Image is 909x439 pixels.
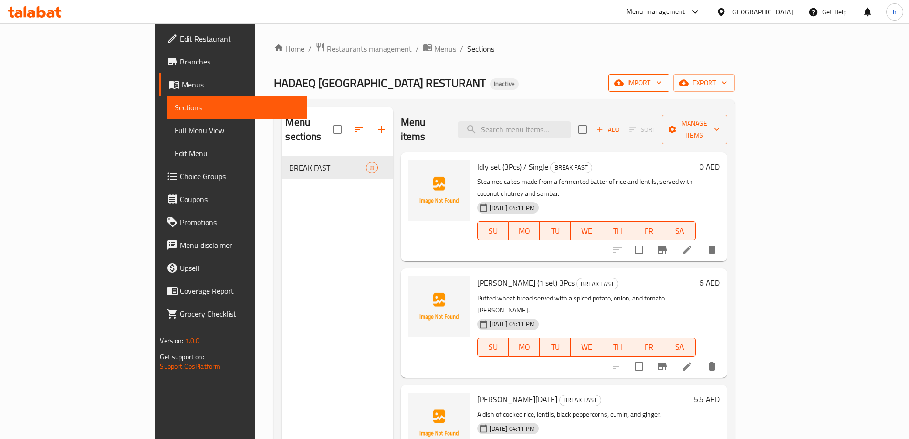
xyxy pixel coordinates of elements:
[423,43,456,55] a: Menus
[559,395,601,406] div: BREAK FAST
[540,221,571,240] button: TU
[608,74,669,92] button: import
[159,27,307,50] a: Edit Restaurant
[159,50,307,73] a: Branches
[477,408,690,420] p: A dish of cooked rice, lentils, black peppercorns, cumin, and ginger.
[571,338,602,357] button: WE
[416,43,419,54] li: /
[370,118,393,141] button: Add section
[627,6,685,18] div: Menu-management
[664,338,695,357] button: SA
[616,77,662,89] span: import
[651,355,674,378] button: Branch-specific-item
[637,340,660,354] span: FR
[460,43,463,54] li: /
[366,163,377,172] span: 8
[159,165,307,188] a: Choice Groups
[159,188,307,211] a: Coupons
[160,360,220,373] a: Support.OpsPlatform
[593,122,623,137] span: Add item
[481,224,505,238] span: SU
[160,351,204,363] span: Get support on:
[486,203,539,213] span: [DATE] 04:11 PM
[512,340,536,354] span: MO
[434,43,456,54] span: Menus
[408,160,470,221] img: Idly set (3Pcs) / Single
[180,262,299,274] span: Upsell
[571,221,602,240] button: WE
[274,43,734,55] nav: breadcrumb
[509,338,540,357] button: MO
[285,115,333,144] h2: Menu sections
[167,119,307,142] a: Full Menu View
[167,142,307,165] a: Edit Menu
[159,211,307,234] a: Promotions
[477,392,557,407] span: [PERSON_NAME][DATE]
[180,193,299,205] span: Coupons
[593,122,623,137] button: Add
[175,125,299,136] span: Full Menu View
[289,162,366,173] div: BREAK FAST
[668,340,691,354] span: SA
[308,43,312,54] li: /
[651,238,674,261] button: Branch-specific-item
[486,424,539,433] span: [DATE] 04:11 PM
[668,224,691,238] span: SA
[629,356,649,376] span: Select to update
[159,257,307,279] a: Upsell
[681,77,727,89] span: export
[560,395,601,406] span: BREAK FAST
[543,224,567,238] span: TU
[573,119,593,139] span: Select section
[694,393,720,406] h6: 5.5 AED
[700,160,720,173] h6: 0 AED
[509,221,540,240] button: MO
[550,162,592,173] div: BREAK FAST
[623,122,662,137] span: Select section first
[327,43,412,54] span: Restaurants management
[182,79,299,90] span: Menus
[595,124,621,135] span: Add
[175,148,299,159] span: Edit Menu
[185,334,200,347] span: 1.0.0
[681,361,693,372] a: Edit menu item
[477,160,548,174] span: Idly set (3Pcs) / Single
[477,292,696,316] p: Puffed wheat bread served with a spiced potato, onion, and tomato [PERSON_NAME].
[730,7,793,17] div: [GEOGRAPHIC_DATA]
[606,224,629,238] span: TH
[175,102,299,113] span: Sections
[458,121,571,138] input: search
[681,244,693,256] a: Edit menu item
[629,240,649,260] span: Select to update
[477,221,509,240] button: SU
[180,33,299,44] span: Edit Restaurant
[633,221,664,240] button: FR
[180,308,299,320] span: Grocery Checklist
[467,43,494,54] span: Sections
[664,221,695,240] button: SA
[575,224,598,238] span: WE
[327,119,347,139] span: Select all sections
[274,72,486,94] span: HADAEQ [GEOGRAPHIC_DATA] RESTURANT
[477,276,575,290] span: [PERSON_NAME] (1 set) 3Pcs
[401,115,447,144] h2: Menu items
[282,156,393,179] div: BREAK FAST8
[159,234,307,257] a: Menu disclaimer
[486,320,539,329] span: [DATE] 04:11 PM
[633,338,664,357] button: FR
[893,7,897,17] span: h
[180,285,299,297] span: Coverage Report
[347,118,370,141] span: Sort sections
[366,162,378,173] div: items
[606,340,629,354] span: TH
[673,74,735,92] button: export
[477,338,509,357] button: SU
[669,118,719,141] span: Manage items
[477,176,696,200] p: Steamed cakes made from a fermented batter of rice and lentils, served with coconut chutney and s...
[602,221,633,240] button: TH
[180,216,299,228] span: Promotions
[577,278,618,289] span: BREAK FAST
[662,115,727,144] button: Manage items
[540,338,571,357] button: TU
[602,338,633,357] button: TH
